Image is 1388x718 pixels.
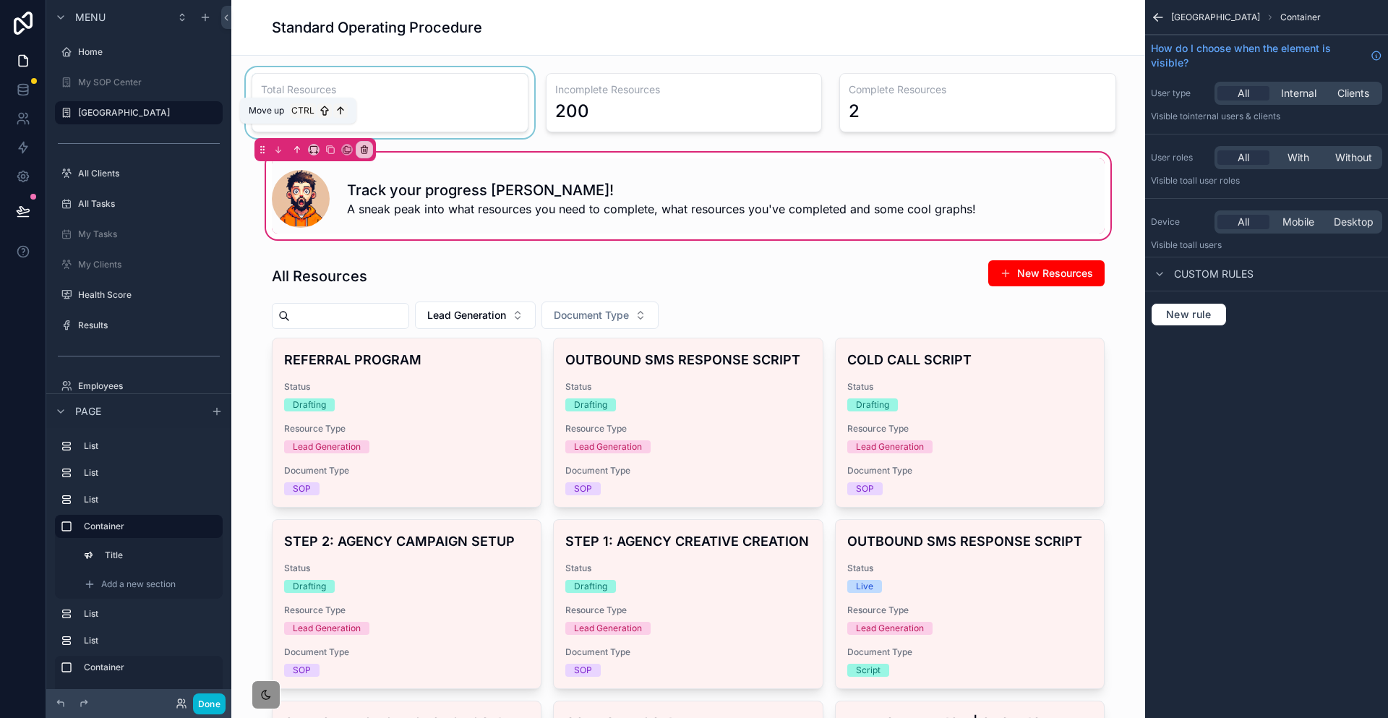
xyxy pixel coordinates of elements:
[1288,150,1309,165] span: With
[78,77,220,88] label: My SOP Center
[55,162,223,185] a: All Clients
[1151,111,1382,122] p: Visible to
[1151,87,1209,99] label: User type
[78,168,220,179] label: All Clients
[1151,41,1382,70] a: How do I choose when the element is visible?
[46,428,231,689] div: scrollable content
[78,380,220,392] label: Employees
[78,46,220,58] label: Home
[1280,12,1321,23] span: Container
[1188,111,1280,121] span: Internal users & clients
[84,662,217,673] label: Container
[1238,86,1249,101] span: All
[84,521,211,532] label: Container
[78,289,220,301] label: Health Score
[105,550,214,561] label: Title
[55,253,223,276] a: My Clients
[1151,303,1227,326] button: New rule
[1282,215,1314,229] span: Mobile
[75,10,106,25] span: Menu
[55,101,223,124] a: [GEOGRAPHIC_DATA]
[84,635,217,646] label: List
[1238,215,1249,229] span: All
[1281,86,1316,101] span: Internal
[1151,152,1209,163] label: User roles
[1335,150,1372,165] span: Without
[272,17,482,38] h1: Standard Operating Procedure
[1151,41,1365,70] span: How do I choose when the element is visible?
[55,192,223,215] a: All Tasks
[1151,175,1382,187] p: Visible to
[84,467,217,479] label: List
[193,693,226,714] button: Done
[101,578,176,590] span: Add a new section
[78,259,220,270] label: My Clients
[78,198,220,210] label: All Tasks
[78,107,214,119] label: [GEOGRAPHIC_DATA]
[84,440,217,452] label: List
[1151,216,1209,228] label: Device
[78,320,220,331] label: Results
[78,228,220,240] label: My Tasks
[55,314,223,337] a: Results
[55,40,223,64] a: Home
[290,103,316,118] span: Ctrl
[75,404,101,419] span: Page
[55,283,223,307] a: Health Score
[55,223,223,246] a: My Tasks
[1174,267,1254,281] span: Custom rules
[249,105,284,116] span: Move up
[1238,150,1249,165] span: All
[1171,12,1260,23] span: [GEOGRAPHIC_DATA]
[84,494,217,505] label: List
[1151,239,1382,251] p: Visible to
[1188,175,1240,186] span: All user roles
[55,375,223,398] a: Employees
[55,71,223,94] a: My SOP Center
[84,608,217,620] label: List
[1188,239,1222,250] span: all users
[1337,86,1369,101] span: Clients
[1160,308,1217,321] span: New rule
[1334,215,1374,229] span: Desktop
